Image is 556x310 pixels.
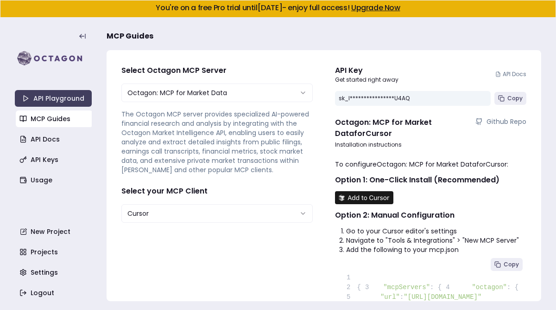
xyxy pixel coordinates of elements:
p: Installation instructions [335,141,526,149]
h2: Option 2: Manual Configuration [335,210,526,221]
li: Navigate to "Tools & Integrations" > "New MCP Server" [346,236,526,245]
span: { [342,284,361,291]
p: The Octagon MCP server provides specialized AI-powered financial research and analysis by integra... [121,110,313,174]
div: API Key [335,65,398,76]
span: Copy [504,261,519,268]
span: 5 [342,292,357,302]
a: API Docs [495,71,526,78]
h2: Option 1: One-Click Install (Recommended) [335,174,526,186]
a: API Keys [16,151,93,168]
span: "[URL][DOMAIN_NAME]" [404,293,481,301]
a: API Playground [15,90,92,107]
a: Usage [16,172,93,188]
a: Github Repo [475,117,526,126]
span: "mcpServers" [383,284,430,291]
h4: Select Octagon MCP Server [121,65,313,76]
li: Go to your Cursor editor's settings [346,226,526,236]
span: "url" [380,293,400,301]
span: Github Repo [486,117,526,126]
a: API Docs [16,131,93,148]
p: To configure Octagon: MCP for Market Data for Cursor : [335,160,526,169]
button: Copy [491,258,523,271]
span: 1 [342,273,357,283]
span: : [400,293,404,301]
a: Settings [16,264,93,281]
a: Logout [16,284,93,301]
h5: You're on a free Pro trial until [DATE] - enjoy full access! [8,4,548,12]
span: "octagon" [472,284,507,291]
a: Upgrade Now [351,2,400,13]
h4: Select your MCP Client [121,186,313,197]
li: Add the following to your mcp.json [346,245,526,254]
a: MCP Guides [16,110,93,127]
span: : { [430,284,442,291]
span: 3 [361,283,376,292]
a: Projects [16,244,93,260]
h4: Octagon: MCP for Market Data for Cursor [335,117,468,139]
span: Copy [507,95,523,102]
span: : { [507,284,518,291]
span: MCP Guides [107,31,153,42]
button: Copy [494,92,526,105]
p: Get started right away [335,76,398,84]
img: Install MCP Server [335,191,393,204]
span: 2 [342,283,357,292]
img: logo-rect-yK7x_WSZ.svg [15,49,92,68]
span: 4 [442,283,456,292]
a: New Project [16,223,93,240]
